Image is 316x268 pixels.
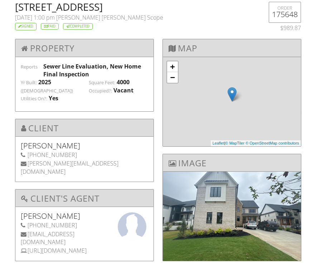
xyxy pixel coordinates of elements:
[15,39,154,57] h3: Property
[272,5,298,11] div: ORDER
[117,78,130,86] div: 4000
[89,88,112,94] label: Occupied?:
[89,80,115,86] label: Square Feet:
[21,80,37,86] label: Yr Built:
[272,11,298,18] h5: 175648
[245,141,299,145] a: © OpenStreetMap contributors
[21,212,148,219] h5: [PERSON_NAME]
[15,2,252,12] h2: [STREET_ADDRESS]
[21,160,148,176] div: [PERSON_NAME][EMAIL_ADDRESS][DOMAIN_NAME]
[43,62,148,79] div: Sewer Line Evaluation, New Home Final Inspection
[118,212,146,241] img: missingagentphoto.jpg
[21,88,73,94] label: ([DEMOGRAPHIC_DATA])
[21,247,148,254] div: [URL][DOMAIN_NAME]
[21,221,148,229] div: [PHONE_NUMBER]
[38,78,51,86] div: 2025
[213,141,224,145] a: Leaflet
[21,96,47,102] label: Utilities On?:
[225,141,245,145] a: © MapTiler
[211,140,301,146] div: |
[21,151,148,159] div: [PHONE_NUMBER]
[63,23,93,30] div: Completed
[15,23,37,30] div: Signed
[15,14,55,21] span: [DATE] 1:00 pm
[163,39,301,57] h3: Map
[21,64,38,70] label: Reports
[21,230,148,246] div: [EMAIL_ADDRESS][DOMAIN_NAME]
[21,142,148,149] h5: [PERSON_NAME]
[41,23,59,30] div: Paid
[49,94,58,102] div: Yes
[15,119,154,137] h3: Client
[113,86,133,94] div: Vacant
[15,189,154,207] h3: Client's Agent
[167,61,178,72] a: Zoom in
[261,24,301,32] div: $989.87
[56,14,163,21] span: [PERSON_NAME] [PERSON_NAME] Scope
[163,154,301,172] h3: Image
[167,72,178,83] a: Zoom out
